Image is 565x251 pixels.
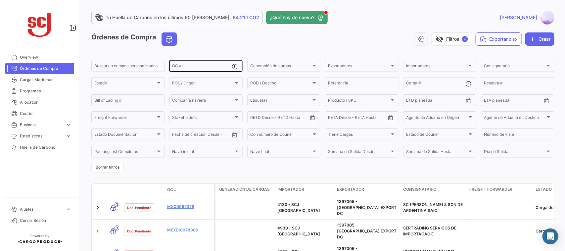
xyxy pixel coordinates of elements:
[250,99,312,104] span: Etiquetas
[431,32,472,46] button: visibility_offFiltros✓
[345,116,372,121] input: Hasta
[484,99,496,104] input: Desde
[270,14,314,21] span: ¿Qué hay de nuevo?
[94,150,156,155] span: Packing List Completas
[436,35,444,43] span: visibility_off
[66,122,71,128] span: expand_more
[277,202,320,213] span: 4130 - SCJ Argentina
[386,113,396,123] button: Open calendar
[462,36,468,42] span: ✓
[307,113,317,123] button: Open calendar
[541,96,551,106] button: Open calendar
[23,8,56,41] img: scj_logo1.svg
[5,85,74,97] a: Programas
[328,150,390,155] span: Semana de Salida Desde
[219,186,270,192] span: Generación de cargas
[328,133,390,138] span: Tiene Cargas
[5,74,74,85] a: Cargas Marítimas
[20,206,63,212] span: Ajustes
[115,226,119,230] span: 0
[106,14,231,21] span: Tu Huella de Carbono en los últimos 90 [PERSON_NAME]:
[423,99,450,104] input: Hasta
[275,184,334,196] datatable-header-cell: Importador
[5,142,74,153] a: Huella de Carbono
[267,116,294,121] input: Hasta
[94,116,156,121] span: Freight Forwarder
[403,226,456,236] span: SERTRADING SERVICOS DE IMPORTACAO E
[165,184,214,195] datatable-header-cell: OC #
[172,133,184,138] input: Desde
[20,111,71,117] span: Courier
[403,202,463,213] span: SC JOHNSON & SON DE ARGENTINA SAIC
[403,186,436,192] span: Consignatario
[20,144,71,150] span: Huella de Carbono
[250,82,312,86] span: POD / Destino
[121,187,165,192] datatable-header-cell: Estado Doc.
[94,204,101,211] a: Expand/Collapse Row
[337,199,397,216] span: 1397005 - TOLUCA EXPORT DC
[337,223,397,239] span: 1397005 - TOLUCA EXPORT DC
[94,133,156,138] span: Estado Documentación
[167,227,212,233] a: MEXE10978300
[484,116,545,121] span: Agente de Aduana en Destino
[5,63,74,74] a: Órdenes de Compra
[189,133,216,138] input: Hasta
[542,228,558,244] div: Abrir Intercom Messenger
[337,186,364,192] span: Exportador
[91,11,263,24] a: Tu Huella de Carbono en los últimos 90 [PERSON_NAME]:64.21 TCO2
[334,184,400,196] datatable-header-cell: Exportador
[250,116,262,121] input: Desde
[484,65,545,69] span: Consignatario
[250,65,312,69] span: Generación de cargas
[105,187,121,192] datatable-header-cell: Modo de Transporte
[467,184,533,196] datatable-header-cell: Freight Forwarder
[167,187,177,193] span: OC #
[5,108,74,119] a: Courier
[406,116,468,121] span: Agente de Aduana en Origen
[20,88,71,94] span: Programas
[406,65,468,69] span: Importadores
[277,186,304,192] span: Importador
[5,97,74,108] a: Allocation
[469,186,512,192] span: Freight Forwarder
[94,82,156,86] span: Estado
[536,186,552,192] span: Estado
[66,133,71,139] span: expand_more
[172,150,234,155] span: Nave inicial
[476,32,522,46] button: Exportar.xlsx
[484,150,545,155] span: Día de Salida
[233,14,259,21] span: 64.21 TCO2
[127,228,151,234] span: Doc. Pendiente
[167,204,212,210] a: MXO0697378
[20,99,71,105] span: Allocation
[94,228,101,234] a: Expand/Collapse Row
[230,130,240,140] button: Open calendar
[20,133,63,139] span: Estadísticas
[525,32,554,46] button: Crear
[20,54,71,60] span: Overview
[215,184,275,196] datatable-header-cell: Generación de cargas
[406,133,468,138] span: Estado de Courier
[20,122,63,128] span: Business
[328,116,340,121] input: Desde
[115,202,119,207] span: 0
[328,99,390,104] span: Producto / SKU
[127,205,151,210] span: Doc. Pendiente
[463,96,473,106] button: Open calendar
[20,218,71,224] span: Cerrar Sesión
[541,11,554,25] img: fondo-morado-rosa-nublado_91008-257.jpg
[5,52,74,63] a: Overview
[20,77,71,83] span: Cargas Marítimas
[406,150,468,155] span: Semana de Salida Hasta
[250,133,312,138] span: Con número de Courier
[20,66,71,72] span: Órdenes de Compra
[328,65,390,69] span: Exportadores
[66,206,71,212] span: expand_more
[250,150,312,155] span: Nave final
[277,226,320,236] span: 4930 - SCJ Brasil
[172,82,234,86] span: POL / Origen
[406,99,418,104] input: Desde
[400,184,467,196] datatable-header-cell: Consignatario
[266,11,328,24] button: ¿Qué hay de nuevo?
[172,99,234,104] span: Compañía naviera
